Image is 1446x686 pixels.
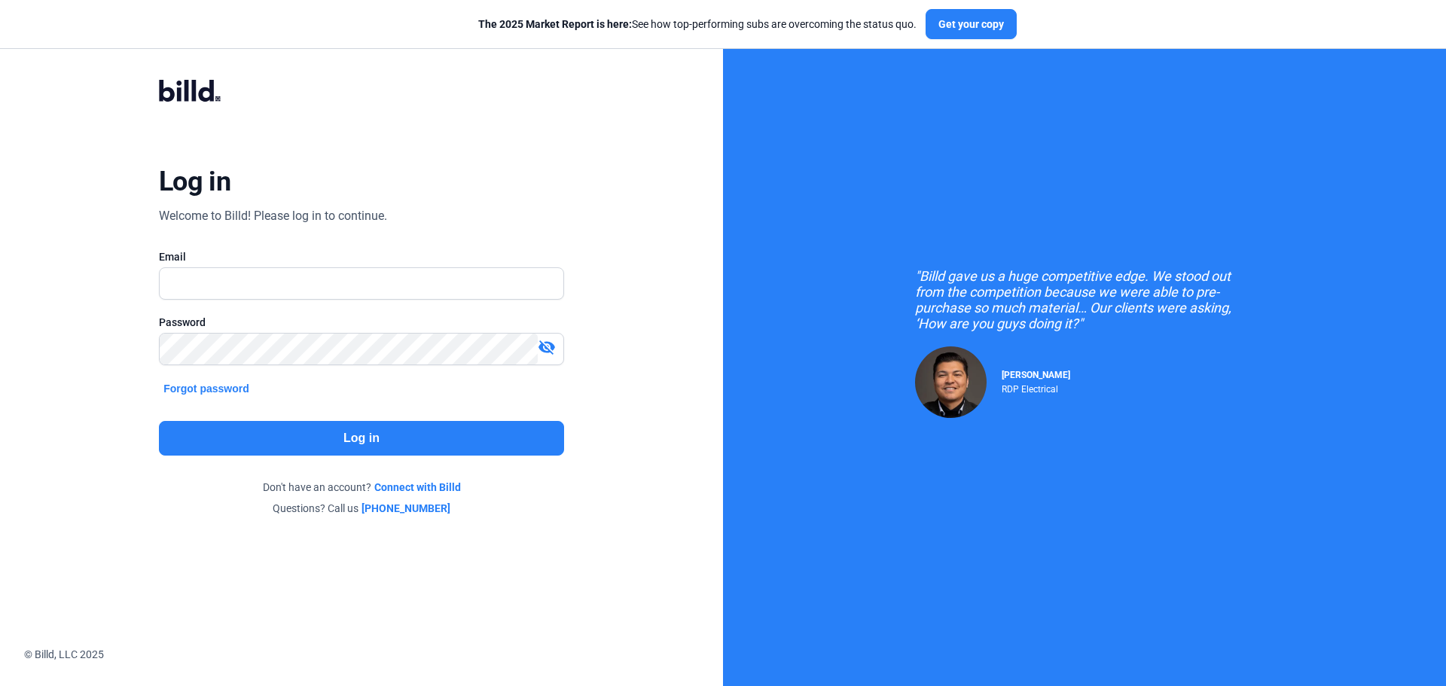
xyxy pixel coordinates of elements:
div: "Billd gave us a huge competitive edge. We stood out from the competition because we were able to... [915,268,1254,331]
div: Welcome to Billd! Please log in to continue. [159,207,387,225]
mat-icon: visibility_off [538,338,556,356]
div: Don't have an account? [159,480,564,495]
button: Forgot password [159,380,254,397]
button: Log in [159,421,564,456]
img: Raul Pacheco [915,346,987,418]
span: The 2025 Market Report is here: [478,18,632,30]
div: RDP Electrical [1002,380,1070,395]
a: [PHONE_NUMBER] [361,501,450,516]
button: Get your copy [926,9,1017,39]
div: Questions? Call us [159,501,564,516]
span: [PERSON_NAME] [1002,370,1070,380]
a: Connect with Billd [374,480,461,495]
div: Log in [159,165,230,198]
div: Password [159,315,564,330]
div: See how top-performing subs are overcoming the status quo. [478,17,917,32]
div: Email [159,249,564,264]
